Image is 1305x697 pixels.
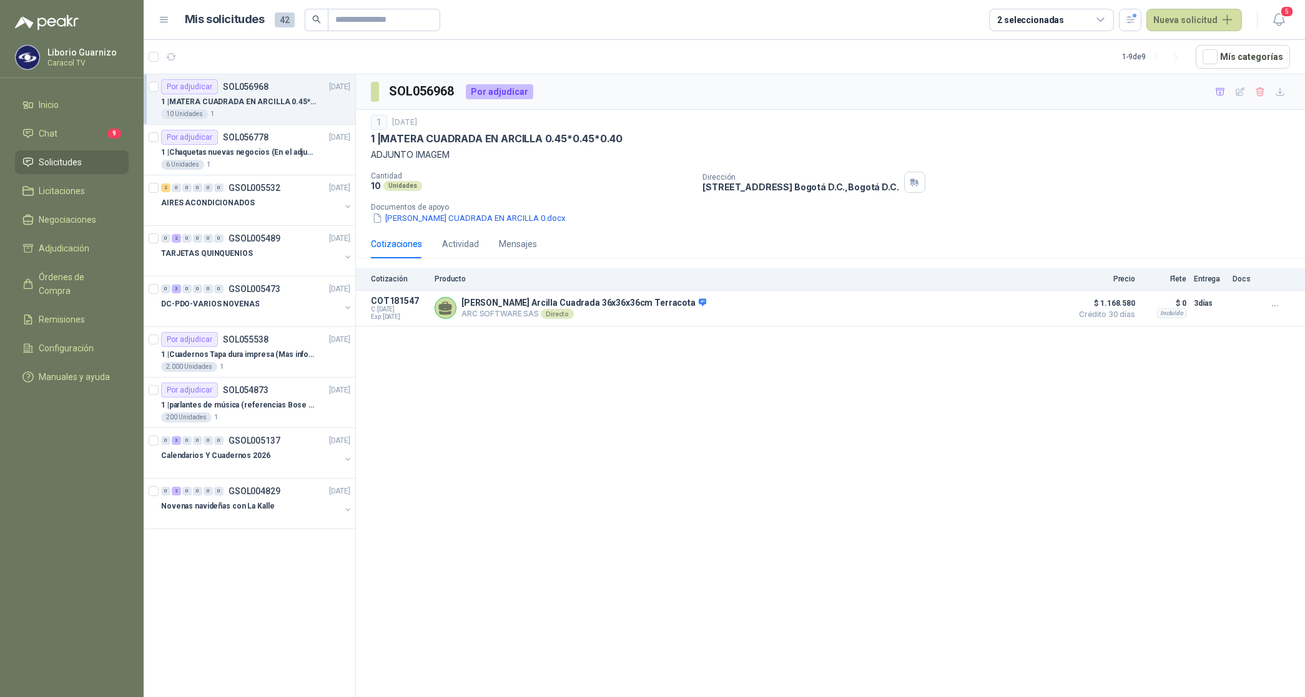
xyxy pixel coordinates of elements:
p: Flete [1143,275,1186,283]
a: Chat9 [15,122,129,145]
p: AIRES ACONDICIONADOS [161,197,255,209]
p: [DATE] [329,334,350,346]
div: 0 [214,487,224,495]
p: [DATE] [329,233,350,245]
p: GSOL005137 [229,436,280,445]
span: Negociaciones [39,213,96,227]
div: Directo [541,309,574,319]
div: 0 [214,285,224,293]
p: 10 [371,180,381,191]
span: Manuales y ayuda [39,370,110,384]
div: Por adjudicar [161,130,218,145]
div: 0 [161,436,170,445]
div: 0 [161,285,170,293]
div: Por adjudicar [466,84,533,99]
span: $ 1.168.580 [1073,296,1135,311]
a: Por adjudicarSOL055538[DATE] 1 |Cuadernos Tapa dura impresa (Mas informacion en el adjunto)2.000 ... [144,327,355,378]
span: 5 [1280,6,1294,17]
a: Órdenes de Compra [15,265,129,303]
p: Producto [435,275,1065,283]
a: 0 3 0 0 0 0 GSOL005137[DATE] Calendarios Y Cuadernos 2026 [161,433,353,473]
a: Negociaciones [15,208,129,232]
img: Company Logo [16,46,39,69]
div: 0 [214,436,224,445]
a: Licitaciones [15,179,129,203]
div: 0 [204,487,213,495]
p: Cantidad [371,172,692,180]
p: ARC SOFTWARE SAS [461,309,706,319]
div: 200 Unidades [161,412,212,422]
span: Solicitudes [39,155,82,169]
p: GSOL004829 [229,487,280,495]
span: Chat [39,127,57,140]
a: Inicio [15,93,129,117]
div: 0 [161,487,170,495]
p: TARJETAS QUINQUENIOS [161,248,253,260]
a: Manuales y ayuda [15,365,129,389]
div: 0 [193,183,202,192]
p: 1 [210,109,214,119]
span: Configuración [39,341,94,355]
p: Entrega [1194,275,1225,283]
div: 2 seleccionadas [997,13,1064,27]
p: [DATE] [392,117,417,129]
a: Por adjudicarSOL054873[DATE] 1 |parlantes de música (referencias Bose o Alexa) CON MARCACION 1 LO... [144,378,355,428]
p: SOL055538 [223,335,268,344]
div: 6 Unidades [161,160,204,170]
div: Incluido [1157,308,1186,318]
span: 9 [107,129,121,139]
p: SOL056968 [223,82,268,91]
a: Remisiones [15,308,129,331]
p: [DATE] [329,182,350,194]
p: COT181547 [371,296,427,306]
div: 10 Unidades [161,109,208,119]
p: $ 0 [1143,296,1186,311]
a: 2 0 0 0 0 0 GSOL005532[DATE] AIRES ACONDICIONADOS [161,180,353,220]
div: 0 [204,183,213,192]
div: 0 [172,183,181,192]
p: Dirección [702,173,899,182]
p: Calendarios Y Cuadernos 2026 [161,450,270,462]
div: 0 [214,183,224,192]
div: 1 - 9 de 9 [1122,47,1186,67]
p: 1 | MATERA CUADRADA EN ARCILLA 0.45*0.45*0.40 [371,132,623,145]
div: Unidades [383,181,422,191]
a: Adjudicación [15,236,129,260]
div: Actividad [442,237,479,251]
p: 1 [214,412,218,422]
div: 0 [204,234,213,243]
div: 3 [172,436,181,445]
a: 0 2 0 0 0 0 GSOL004829[DATE] Novenas navideñas con La Kalle [161,484,353,524]
p: SOL054873 [223,386,268,394]
div: Por adjudicar [161,79,218,94]
h1: Mis solicitudes [185,11,265,29]
div: Mensajes [499,237,537,251]
p: GSOL005473 [229,285,280,293]
p: 1 | parlantes de música (referencias Bose o Alexa) CON MARCACION 1 LOGO (Mas datos en el adjunto) [161,399,317,411]
div: 0 [182,285,192,293]
p: Liborio Guarnizo [47,48,126,57]
div: 2.000 Unidades [161,362,217,372]
div: 0 [193,487,202,495]
span: Crédito 30 días [1073,311,1135,318]
button: [PERSON_NAME] CUADRADA EN ARCILLA 0.docx [371,212,567,225]
p: Docs [1233,275,1258,283]
div: 0 [182,487,192,495]
a: Por adjudicarSOL056968[DATE] 1 |MATERA CUADRADA EN ARCILLA 0.45*0.45*0.4010 Unidades1 [144,74,355,125]
p: ADJUNTO IMAGEM [371,148,1290,162]
span: C: [DATE] [371,306,427,313]
a: Por adjudicarSOL056778[DATE] 1 |Chaquetas nuevas negocios (En el adjunto mas informacion)6 Unidades1 [144,125,355,175]
div: 0 [193,234,202,243]
p: GSOL005489 [229,234,280,243]
p: Precio [1073,275,1135,283]
div: 0 [182,436,192,445]
span: Remisiones [39,313,85,326]
div: 2 [161,183,170,192]
div: 1 [371,115,387,130]
p: 1 [207,160,210,170]
div: 0 [182,234,192,243]
a: Solicitudes [15,150,129,174]
div: 2 [172,487,181,495]
div: Por adjudicar [161,383,218,397]
p: DC-PDO-VARIOS NOVENAS [161,298,259,310]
